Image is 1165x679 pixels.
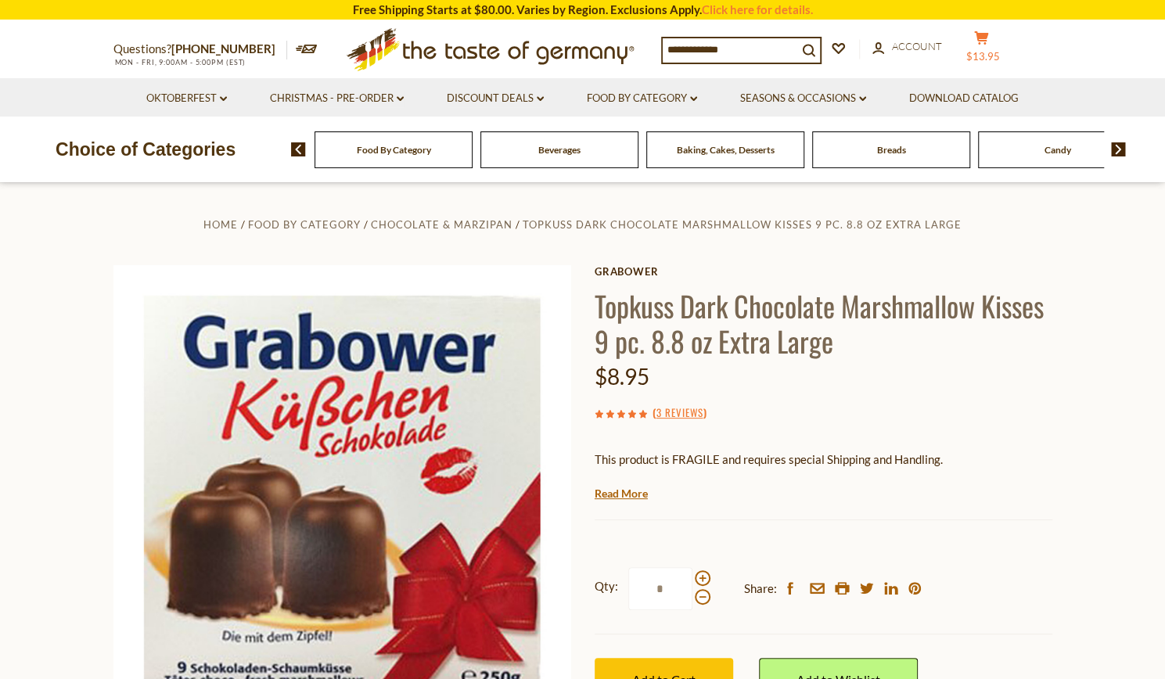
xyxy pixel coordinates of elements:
input: Qty: [628,567,692,610]
a: Christmas - PRE-ORDER [270,90,404,107]
span: Share: [744,579,777,598]
a: Breads [877,144,906,156]
a: Food By Category [357,144,431,156]
h1: Topkuss Dark Chocolate Marshmallow Kisses 9 pc. 8.8 oz Extra Large [595,288,1052,358]
a: Grabower [595,265,1052,278]
img: previous arrow [291,142,306,156]
a: Account [872,38,942,56]
a: Topkuss Dark Chocolate Marshmallow Kisses 9 pc. 8.8 oz Extra Large [523,218,962,231]
span: $13.95 [966,50,1000,63]
span: ( ) [653,404,706,420]
p: This product is FRAGILE and requires special Shipping and Handling. [595,450,1052,469]
a: Download Catalog [909,90,1019,107]
span: $8.95 [595,363,649,390]
a: 3 Reviews [656,404,703,422]
img: next arrow [1111,142,1126,156]
a: Read More [595,486,648,501]
li: We will ship this product in heat-protective, cushioned packaging and ice during warm weather mon... [609,481,1052,501]
p: Questions? [113,39,287,59]
a: Food By Category [248,218,361,231]
strong: Qty: [595,577,618,596]
a: [PHONE_NUMBER] [171,41,275,56]
a: Chocolate & Marzipan [371,218,512,231]
a: Discount Deals [447,90,544,107]
a: Click here for details. [702,2,813,16]
span: Account [892,40,942,52]
a: Seasons & Occasions [740,90,866,107]
a: Oktoberfest [146,90,227,107]
a: Beverages [538,144,581,156]
button: $13.95 [958,31,1005,70]
a: Home [203,218,238,231]
a: Food By Category [587,90,697,107]
a: Candy [1044,144,1070,156]
a: Baking, Cakes, Desserts [677,144,775,156]
span: MON - FRI, 9:00AM - 5:00PM (EST) [113,58,246,66]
